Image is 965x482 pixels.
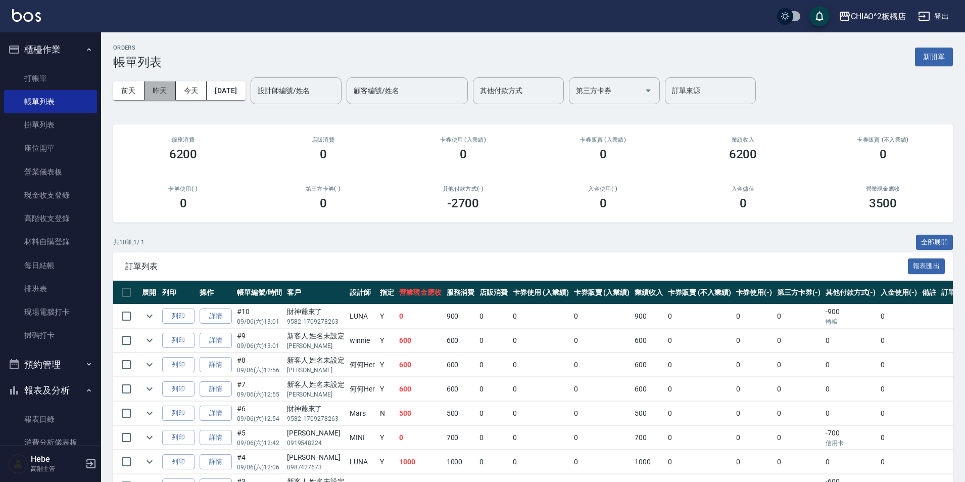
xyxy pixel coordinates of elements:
img: Person [8,454,28,474]
a: 材料自購登錄 [4,230,97,253]
td: 0 [571,402,633,425]
a: 現金收支登錄 [4,184,97,207]
td: 0 [510,377,571,401]
h3: 帳單列表 [113,55,162,69]
button: save [809,6,830,26]
td: 0 [665,304,733,328]
td: 500 [632,402,665,425]
p: [PERSON_NAME] [287,366,345,375]
td: 0 [510,353,571,377]
td: #5 [234,426,284,450]
button: 全部展開 [916,235,953,250]
td: #7 [234,377,284,401]
h3: 0 [740,196,747,210]
button: expand row [142,454,157,469]
a: 消費分析儀表板 [4,431,97,454]
th: 服務消費 [444,281,477,304]
td: 0 [823,329,879,353]
td: Y [377,450,397,474]
p: 09/06 (六) 12:56 [237,366,282,375]
th: 營業現金應收 [397,281,444,304]
td: #4 [234,450,284,474]
h3: 0 [180,196,187,210]
div: 新客人 姓名未設定 [287,331,345,341]
button: 列印 [162,381,195,397]
button: 預約管理 [4,352,97,378]
p: 09/06 (六) 12:54 [237,414,282,423]
td: 600 [397,329,444,353]
td: 0 [397,304,444,328]
div: CHIAO^2板橋店 [851,10,906,23]
a: 打帳單 [4,67,97,90]
th: 展開 [139,281,160,304]
td: MINI [347,426,377,450]
td: Mars [347,402,377,425]
td: 900 [632,304,665,328]
th: 帳單編號/時間 [234,281,284,304]
span: 訂單列表 [125,261,908,272]
button: 昨天 [144,81,176,100]
td: 700 [444,426,477,450]
td: Y [377,426,397,450]
h2: 卡券使用 (入業績) [405,137,521,143]
td: 0 [878,450,920,474]
td: 1000 [444,450,477,474]
th: 卡券使用 (入業績) [510,281,571,304]
td: 500 [444,402,477,425]
td: 0 [734,329,775,353]
button: expand row [142,406,157,421]
td: 0 [878,402,920,425]
a: 掛單列表 [4,113,97,137]
td: 0 [665,426,733,450]
h2: 其他付款方式(-) [405,186,521,192]
p: 09/06 (六) 13:01 [237,341,282,350]
h3: 服務消費 [125,137,241,143]
h3: 0 [880,147,887,161]
td: 0 [775,402,823,425]
h3: 0 [600,196,607,210]
p: [PERSON_NAME] [287,390,345,399]
h2: 業績收入 [685,137,801,143]
th: 其他付款方式(-) [823,281,879,304]
td: 0 [477,377,510,401]
p: [PERSON_NAME] [287,341,345,350]
h2: ORDERS [113,45,162,51]
a: 詳情 [200,333,232,348]
td: 0 [734,353,775,377]
a: 帳單列表 [4,90,97,113]
td: 0 [571,304,633,328]
th: 客戶 [284,281,348,304]
td: 0 [510,426,571,450]
td: 0 [775,329,823,353]
td: 0 [510,329,571,353]
td: 0 [665,402,733,425]
td: 0 [823,353,879,377]
td: 0 [665,353,733,377]
button: expand row [142,381,157,397]
th: 操作 [197,281,234,304]
td: 900 [444,304,477,328]
button: expand row [142,309,157,324]
h3: 0 [320,147,327,161]
td: 0 [734,304,775,328]
td: 0 [823,402,879,425]
button: 列印 [162,309,195,324]
h3: 6200 [729,147,757,161]
th: 卡券販賣 (入業績) [571,281,633,304]
td: 700 [632,426,665,450]
a: 掃碼打卡 [4,324,97,347]
td: 0 [571,426,633,450]
td: 0 [510,450,571,474]
td: 0 [571,353,633,377]
td: 0 [477,304,510,328]
button: 列印 [162,430,195,446]
td: 600 [632,377,665,401]
div: [PERSON_NAME] [287,428,345,439]
p: 09/06 (六) 12:06 [237,463,282,472]
td: winnie [347,329,377,353]
a: 詳情 [200,357,232,373]
a: 報表匯出 [908,261,945,271]
p: 高階主管 [31,464,82,473]
h3: 0 [600,147,607,161]
th: 第三方卡券(-) [775,281,823,304]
